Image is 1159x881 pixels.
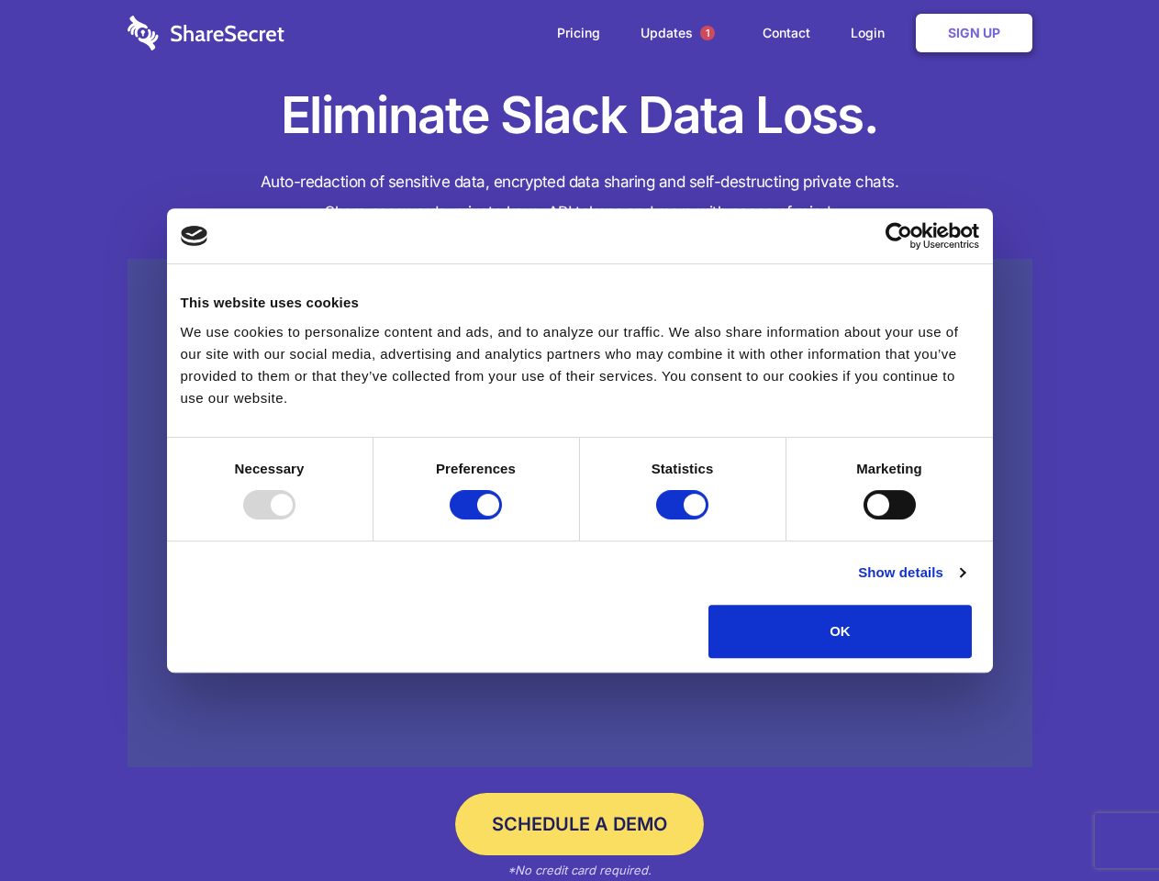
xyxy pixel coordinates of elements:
a: Sign Up [916,14,1032,52]
a: Wistia video thumbnail [128,259,1032,768]
a: Pricing [539,5,619,61]
em: *No credit card required. [507,863,652,877]
div: This website uses cookies [181,292,979,314]
img: logo-wordmark-white-trans-d4663122ce5f474addd5e946df7df03e33cb6a1c49d2221995e7729f52c070b2.svg [128,16,284,50]
a: Login [832,5,912,61]
span: 1 [700,26,715,40]
h1: Eliminate Slack Data Loss. [128,83,1032,149]
strong: Preferences [436,461,516,476]
img: logo [181,226,208,246]
a: Show details [858,562,964,584]
div: We use cookies to personalize content and ads, and to analyze our traffic. We also share informat... [181,321,979,409]
strong: Marketing [856,461,922,476]
strong: Necessary [235,461,305,476]
h4: Auto-redaction of sensitive data, encrypted data sharing and self-destructing private chats. Shar... [128,167,1032,228]
button: OK [708,605,972,658]
a: Usercentrics Cookiebot - opens in a new window [819,222,979,250]
a: Contact [744,5,829,61]
a: Schedule a Demo [455,793,704,855]
strong: Statistics [652,461,714,476]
